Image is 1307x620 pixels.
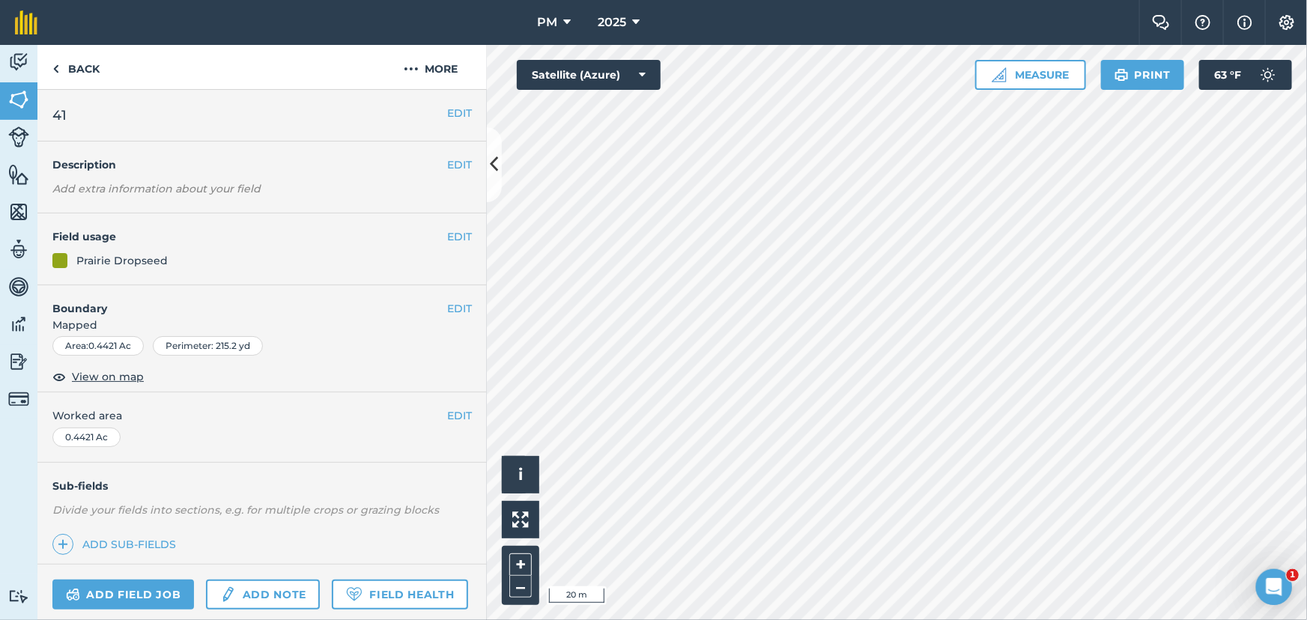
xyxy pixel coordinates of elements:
[1115,66,1129,84] img: svg+xml;base64,PHN2ZyB4bWxucz0iaHR0cDovL3d3dy53My5vcmcvMjAwMC9zdmciIHdpZHRoPSIxOSIgaGVpZ2h0PSIyNC...
[447,300,472,317] button: EDIT
[518,465,523,484] span: i
[1194,15,1212,30] img: A question mark icon
[537,13,557,31] span: PM
[1237,13,1252,31] img: svg+xml;base64,PHN2ZyB4bWxucz0iaHR0cDovL3d3dy53My5vcmcvMjAwMC9zdmciIHdpZHRoPSIxNyIgaGVpZ2h0PSIxNy...
[52,428,121,447] div: 0.4421 Ac
[15,10,37,34] img: fieldmargin Logo
[219,586,236,604] img: svg+xml;base64,PD94bWwgdmVyc2lvbj0iMS4wIiBlbmNvZGluZz0idXRmLTgiPz4KPCEtLSBHZW5lcmF0b3I6IEFkb2JlIE...
[8,313,29,335] img: svg+xml;base64,PD94bWwgdmVyc2lvbj0iMS4wIiBlbmNvZGluZz0idXRmLTgiPz4KPCEtLSBHZW5lcmF0b3I6IEFkb2JlIE...
[1287,569,1299,581] span: 1
[52,60,59,78] img: svg+xml;base64,PHN2ZyB4bWxucz0iaHR0cDovL3d3dy53My5vcmcvMjAwMC9zdmciIHdpZHRoPSI5IiBoZWlnaHQ9IjI0Ii...
[52,503,439,517] em: Divide your fields into sections, e.g. for multiple crops or grazing blocks
[992,67,1007,82] img: Ruler icon
[975,60,1086,90] button: Measure
[37,317,487,333] span: Mapped
[8,163,29,186] img: svg+xml;base64,PHN2ZyB4bWxucz0iaHR0cDovL3d3dy53My5vcmcvMjAwMC9zdmciIHdpZHRoPSI1NiIgaGVpZ2h0PSI2MC...
[404,60,419,78] img: svg+xml;base64,PHN2ZyB4bWxucz0iaHR0cDovL3d3dy53My5vcmcvMjAwMC9zdmciIHdpZHRoPSIyMCIgaGVpZ2h0PSIyNC...
[52,580,194,610] a: Add field job
[72,368,144,385] span: View on map
[52,228,447,245] h4: Field usage
[52,534,182,555] a: Add sub-fields
[1199,60,1292,90] button: 63 °F
[8,589,29,604] img: svg+xml;base64,PD94bWwgdmVyc2lvbj0iMS4wIiBlbmNvZGluZz0idXRmLTgiPz4KPCEtLSBHZW5lcmF0b3I6IEFkb2JlIE...
[502,456,539,493] button: i
[509,576,532,598] button: –
[52,407,472,424] span: Worked area
[8,201,29,223] img: svg+xml;base64,PHN2ZyB4bWxucz0iaHR0cDovL3d3dy53My5vcmcvMjAwMC9zdmciIHdpZHRoPSI1NiIgaGVpZ2h0PSI2MC...
[8,88,29,111] img: svg+xml;base64,PHN2ZyB4bWxucz0iaHR0cDovL3d3dy53My5vcmcvMjAwMC9zdmciIHdpZHRoPSI1NiIgaGVpZ2h0PSI2MC...
[153,336,263,356] div: Perimeter : 215.2 yd
[447,105,472,121] button: EDIT
[66,586,80,604] img: svg+xml;base64,PD94bWwgdmVyc2lvbj0iMS4wIiBlbmNvZGluZz0idXRmLTgiPz4KPCEtLSBHZW5lcmF0b3I6IEFkb2JlIE...
[1253,60,1283,90] img: svg+xml;base64,PD94bWwgdmVyc2lvbj0iMS4wIiBlbmNvZGluZz0idXRmLTgiPz4KPCEtLSBHZW5lcmF0b3I6IEFkb2JlIE...
[8,127,29,148] img: svg+xml;base64,PD94bWwgdmVyc2lvbj0iMS4wIiBlbmNvZGluZz0idXRmLTgiPz4KPCEtLSBHZW5lcmF0b3I6IEFkb2JlIE...
[52,156,472,173] h4: Description
[52,182,261,195] em: Add extra information about your field
[598,13,626,31] span: 2025
[1278,15,1296,30] img: A cog icon
[8,276,29,298] img: svg+xml;base64,PD94bWwgdmVyc2lvbj0iMS4wIiBlbmNvZGluZz0idXRmLTgiPz4KPCEtLSBHZW5lcmF0b3I6IEFkb2JlIE...
[1214,60,1241,90] span: 63 ° F
[447,228,472,245] button: EDIT
[37,285,447,317] h4: Boundary
[512,511,529,528] img: Four arrows, one pointing top left, one top right, one bottom right and the last bottom left
[1256,569,1292,605] iframe: Intercom live chat
[517,60,661,90] button: Satellite (Azure)
[1152,15,1170,30] img: Two speech bubbles overlapping with the left bubble in the forefront
[8,389,29,410] img: svg+xml;base64,PD94bWwgdmVyc2lvbj0iMS4wIiBlbmNvZGluZz0idXRmLTgiPz4KPCEtLSBHZW5lcmF0b3I6IEFkb2JlIE...
[447,407,472,424] button: EDIT
[332,580,467,610] a: Field Health
[206,580,320,610] a: Add note
[8,51,29,73] img: svg+xml;base64,PD94bWwgdmVyc2lvbj0iMS4wIiBlbmNvZGluZz0idXRmLTgiPz4KPCEtLSBHZW5lcmF0b3I6IEFkb2JlIE...
[58,535,68,553] img: svg+xml;base64,PHN2ZyB4bWxucz0iaHR0cDovL3d3dy53My5vcmcvMjAwMC9zdmciIHdpZHRoPSIxNCIgaGVpZ2h0PSIyNC...
[8,350,29,373] img: svg+xml;base64,PD94bWwgdmVyc2lvbj0iMS4wIiBlbmNvZGluZz0idXRmLTgiPz4KPCEtLSBHZW5lcmF0b3I6IEFkb2JlIE...
[76,252,168,269] div: Prairie Dropseed
[374,45,487,89] button: More
[1101,60,1185,90] button: Print
[52,105,67,126] span: 41
[52,368,66,386] img: svg+xml;base64,PHN2ZyB4bWxucz0iaHR0cDovL3d3dy53My5vcmcvMjAwMC9zdmciIHdpZHRoPSIxOCIgaGVpZ2h0PSIyNC...
[509,553,532,576] button: +
[52,336,144,356] div: Area : 0.4421 Ac
[37,45,115,89] a: Back
[52,368,144,386] button: View on map
[447,156,472,173] button: EDIT
[8,238,29,261] img: svg+xml;base64,PD94bWwgdmVyc2lvbj0iMS4wIiBlbmNvZGluZz0idXRmLTgiPz4KPCEtLSBHZW5lcmF0b3I6IEFkb2JlIE...
[37,478,487,494] h4: Sub-fields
